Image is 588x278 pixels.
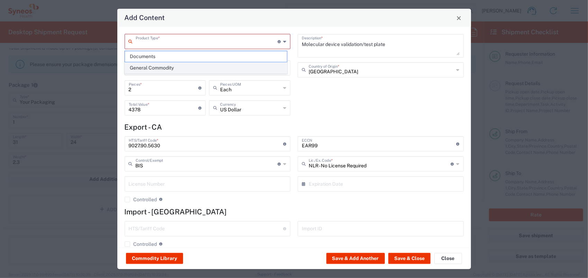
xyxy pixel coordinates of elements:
[125,242,157,247] label: Controlled
[125,208,464,216] h4: Import - [GEOGRAPHIC_DATA]
[125,51,287,62] span: Documents
[125,49,291,56] div: This field is required
[388,253,431,264] button: Save & Close
[125,63,287,73] span: General Commodity
[125,197,157,203] label: Controlled
[326,253,385,264] button: Save & Add Another
[434,253,462,264] button: Close
[125,123,464,132] h4: Export - CA
[126,253,183,264] button: Commodity Library
[124,13,165,23] h4: Add Content
[454,13,464,23] button: Close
